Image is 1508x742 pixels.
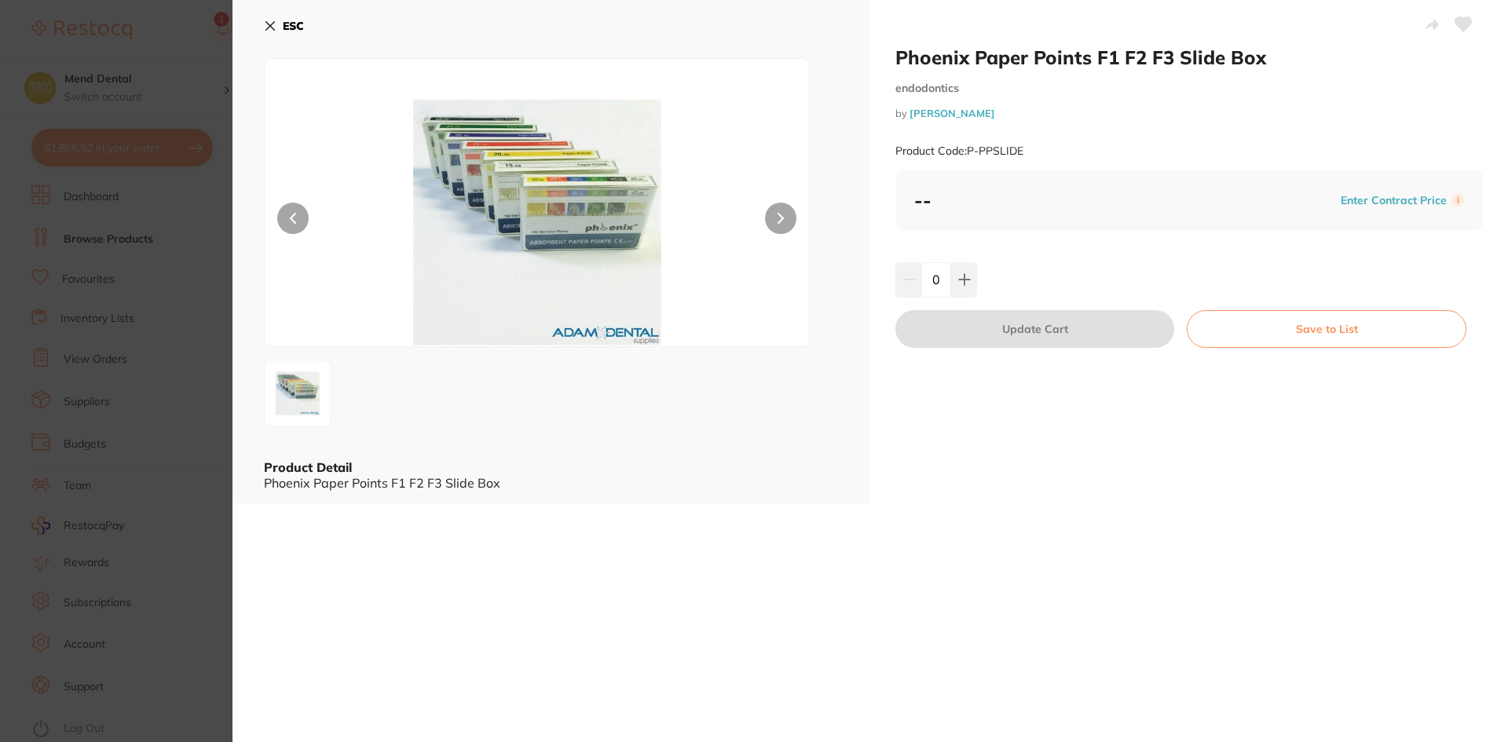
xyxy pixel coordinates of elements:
[895,144,1023,158] small: Product Code: P-PPSLIDE
[914,188,932,212] b: --
[264,476,839,490] div: Phoenix Paper Points F1 F2 F3 Slide Box
[895,82,1483,95] small: endodontics
[283,19,304,33] b: ESC
[1451,194,1464,207] label: i
[264,459,352,475] b: Product Detail
[374,98,701,346] img: MS5qcGc
[895,108,1483,119] small: by
[895,46,1483,69] h2: Phoenix Paper Points F1 F2 F3 Slide Box
[1336,193,1451,208] button: Enter Contract Price
[895,310,1174,348] button: Update Cart
[269,365,326,422] img: MS5qcGc
[910,107,995,119] a: [PERSON_NAME]
[1187,310,1466,348] button: Save to List
[264,13,304,39] button: ESC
